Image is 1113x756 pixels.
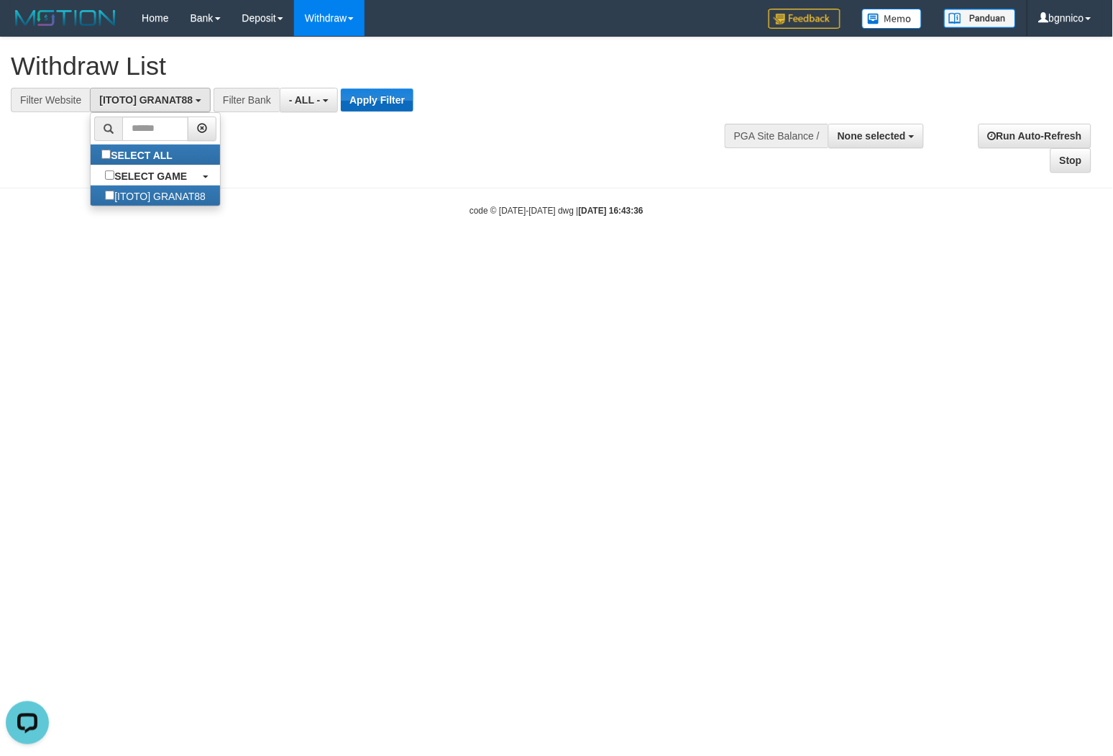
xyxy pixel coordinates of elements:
b: SELECT GAME [114,170,187,182]
button: [ITOTO] GRANAT88 [90,88,211,112]
a: SELECT GAME [91,165,220,186]
img: MOTION_logo.png [11,7,120,29]
input: [ITOTO] GRANAT88 [105,191,114,200]
small: code © [DATE]-[DATE] dwg | [470,206,643,216]
span: - ALL - [289,94,321,106]
button: - ALL - [280,88,338,112]
input: SELECT GAME [105,170,114,180]
div: Filter Website [11,88,90,112]
div: PGA Site Balance / [725,124,828,148]
img: panduan.png [944,9,1016,28]
a: Run Auto-Refresh [979,124,1091,148]
strong: [DATE] 16:43:36 [579,206,643,216]
h1: Withdraw List [11,52,728,81]
input: SELECT ALL [101,150,111,159]
span: None selected [838,130,906,142]
img: Feedback.jpg [769,9,841,29]
button: Open LiveChat chat widget [6,6,49,49]
div: Filter Bank [214,88,280,112]
button: None selected [828,124,924,148]
label: SELECT ALL [91,145,187,165]
button: Apply Filter [341,88,413,111]
label: [ITOTO] GRANAT88 [91,186,220,206]
img: Button%20Memo.svg [862,9,922,29]
a: Stop [1050,148,1091,173]
span: [ITOTO] GRANAT88 [99,94,193,106]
